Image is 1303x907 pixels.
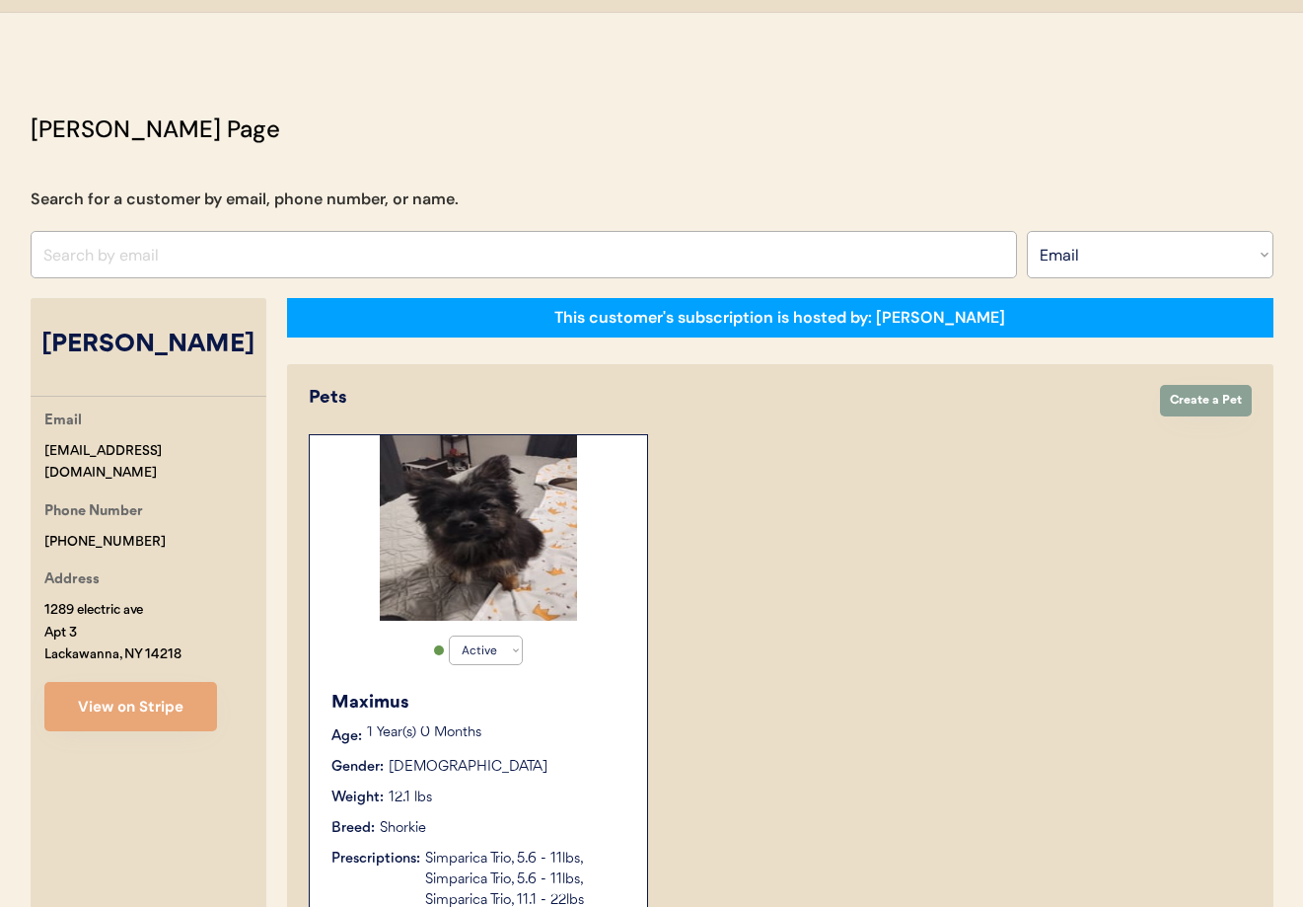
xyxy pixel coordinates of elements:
[331,788,384,808] div: Weight:
[44,599,181,666] div: 1289 electric ave Apt 3 Lackawanna, NY 14218
[331,757,384,778] div: Gender:
[44,531,166,554] div: [PHONE_NUMBER]
[31,188,459,211] div: Search for a customer by email, phone number, or name.
[331,849,420,869] div: Prescriptions:
[44,500,143,525] div: Phone Number
[44,682,217,731] button: View on Stripe
[367,726,627,740] p: 1 Year(s) 0 Months
[389,757,547,778] div: [DEMOGRAPHIC_DATA]
[331,690,627,717] div: Maximus
[554,307,1005,329] div: This customer's subscription is hosted by: [PERSON_NAME]
[31,327,266,364] div: [PERSON_NAME]
[1160,385,1252,416] button: Create a Pet
[380,818,426,839] div: Shorkie
[380,435,577,621] img: 1000000212.jpg
[331,726,362,747] div: Age:
[44,440,266,486] div: [EMAIL_ADDRESS][DOMAIN_NAME]
[44,568,100,593] div: Address
[44,410,82,434] div: Email
[309,385,1140,412] div: Pets
[389,788,432,808] div: 12.1 lbs
[31,112,280,147] div: [PERSON_NAME] Page
[331,818,375,839] div: Breed:
[31,231,1017,278] input: Search by email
